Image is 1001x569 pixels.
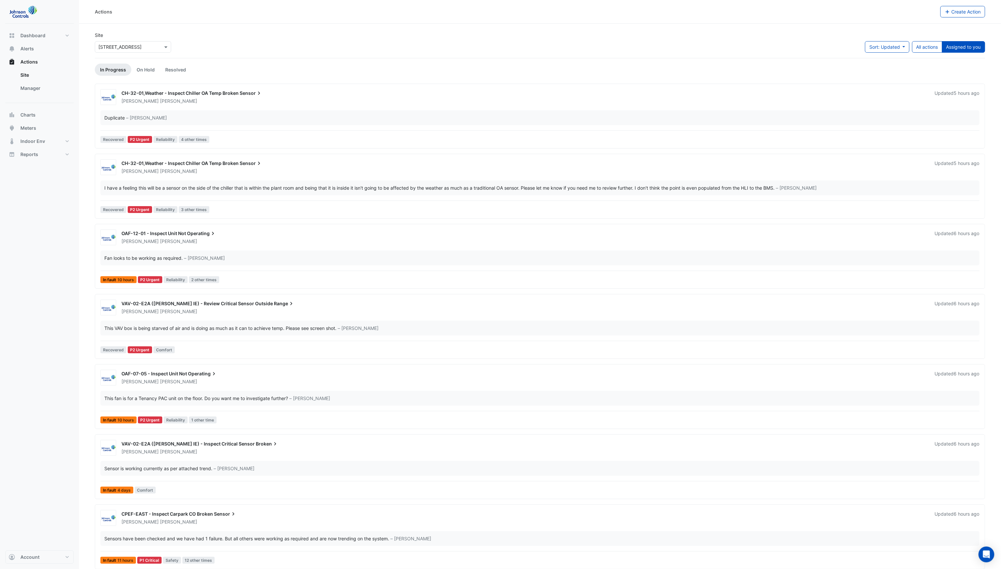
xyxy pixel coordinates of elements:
span: [PERSON_NAME] [121,309,159,314]
span: 4 days [118,488,131,492]
div: Sensor is working currently as per attached trend. [104,465,212,472]
span: Mon 08-Sep-2025 10:50 AEST [954,441,980,447]
button: Meters [5,122,74,135]
div: P2 Urgent [138,276,163,283]
span: [PERSON_NAME] [160,448,197,455]
span: VAV-02-E2A ([PERSON_NAME] IE) - Review Critical Sensor Outside [121,301,273,306]
span: Comfort [153,346,175,353]
div: Fan looks to be working as required. [104,255,183,261]
div: Updated [935,230,980,245]
span: Recovered [100,346,126,353]
button: Dashboard [5,29,74,42]
span: Create Action [952,9,981,14]
button: Reports [5,148,74,161]
span: Meters [20,125,36,131]
span: [PERSON_NAME] [160,98,197,104]
label: Site [95,32,103,39]
button: Assigned to you [942,41,985,53]
a: Manager [15,82,74,95]
span: Recovered [100,136,126,143]
span: [PERSON_NAME] [121,168,159,174]
span: CH-32-01,Weather - Inspect Chiller OA Temp Broken [121,160,239,166]
div: Updated [935,160,980,175]
a: Resolved [160,64,191,76]
span: Operating [188,370,217,377]
span: Mon 08-Sep-2025 11:24 AEST [954,301,980,306]
img: Johnson Controls [101,94,116,101]
span: OAF-12-01 - Inspect Unit Not [121,230,186,236]
span: VAV-02-E2A ([PERSON_NAME] IE) - Inspect Critical Sensor [121,441,255,447]
a: On Hold [131,64,160,76]
span: 4 other times [179,136,210,143]
img: Johnson Controls [101,305,116,311]
button: Charts [5,108,74,122]
span: [PERSON_NAME] [121,519,159,525]
span: [PERSON_NAME] [160,378,197,385]
span: Actions [20,59,38,65]
span: – [PERSON_NAME] [338,325,379,332]
span: [PERSON_NAME] [160,519,197,525]
span: [PERSON_NAME] [121,98,159,104]
span: Indoor Env [20,138,45,145]
img: Johnson Controls [101,375,116,381]
span: [PERSON_NAME] [121,238,159,244]
app-icon: Meters [9,125,15,131]
span: – [PERSON_NAME] [214,465,254,472]
span: In fault [100,557,136,564]
button: Indoor Env [5,135,74,148]
div: P2 Urgent [128,136,152,143]
span: [PERSON_NAME] [121,449,159,454]
span: 10 hours [118,278,134,282]
span: In fault [100,276,137,283]
div: I have a feeling this will be a sensor on the side of the chiller that is within the plant room a... [104,184,775,191]
span: [PERSON_NAME] [160,308,197,315]
button: Account [5,551,74,564]
span: CPEF-EAST - Inspect Carpark CO Broken [121,511,213,517]
span: – [PERSON_NAME] [184,255,225,261]
span: Sort: Updated [869,44,900,50]
a: In Progress [95,64,131,76]
div: This VAV box is being starved of air and is doing as much as it can to achieve temp. Please see s... [104,325,336,332]
span: [PERSON_NAME] [160,238,197,245]
span: Sensor [240,160,262,167]
app-icon: Actions [9,59,15,65]
span: Recovered [100,206,126,213]
span: Mon 08-Sep-2025 11:31 AEST [954,230,980,236]
span: In fault [100,487,133,494]
span: 2 other times [189,276,220,283]
div: P2 Urgent [138,417,163,423]
span: Broken [256,441,278,447]
span: Sensor [214,511,237,517]
div: Actions [5,68,74,97]
div: P2 Urgent [128,206,152,213]
img: Johnson Controls [101,234,116,241]
span: – [PERSON_NAME] [126,114,167,121]
app-icon: Indoor Env [9,138,15,145]
app-icon: Reports [9,151,15,158]
span: [PERSON_NAME] [121,379,159,384]
span: Comfort [135,487,156,494]
span: In fault [100,417,137,423]
span: Alerts [20,45,34,52]
img: Johnson Controls [101,515,116,522]
span: 12 other times [182,557,215,564]
span: [PERSON_NAME] [160,168,197,175]
span: – [PERSON_NAME] [390,535,431,542]
span: Dashboard [20,32,45,39]
div: Updated [935,300,980,315]
span: Safety [163,557,181,564]
div: Updated [935,90,980,104]
span: Mon 08-Sep-2025 11:45 AEST [954,160,980,166]
img: Johnson Controls [101,445,116,451]
span: Reliability [153,206,177,213]
button: Create Action [940,6,986,17]
span: Charts [20,112,36,118]
div: Updated [935,441,980,455]
div: P2 Urgent [128,346,152,353]
button: Alerts [5,42,74,55]
div: Open Intercom Messenger [979,547,994,562]
button: Sort: Updated [865,41,909,53]
span: CH-32-01,Weather - Inspect Chiller OA Temp Broken [121,90,239,96]
span: Reliability [164,276,188,283]
span: Range [274,300,295,307]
